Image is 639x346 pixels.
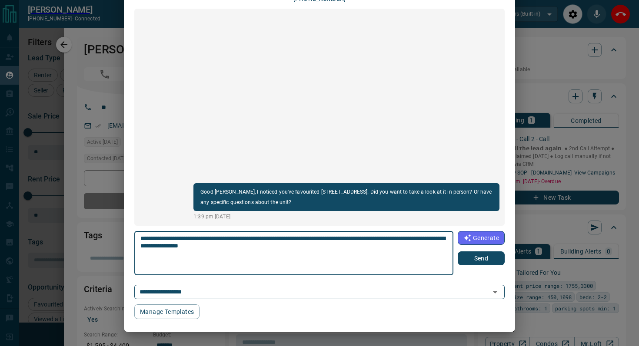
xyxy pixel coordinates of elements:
button: Send [458,251,505,265]
button: Generate [458,231,505,245]
p: 1:39 pm [DATE] [193,213,499,221]
p: Good [PERSON_NAME], I noticed you've favourited [STREET_ADDRESS]. Did you want to take a look at ... [200,187,493,208]
button: Manage Templates [134,304,200,319]
button: Open [489,286,501,298]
